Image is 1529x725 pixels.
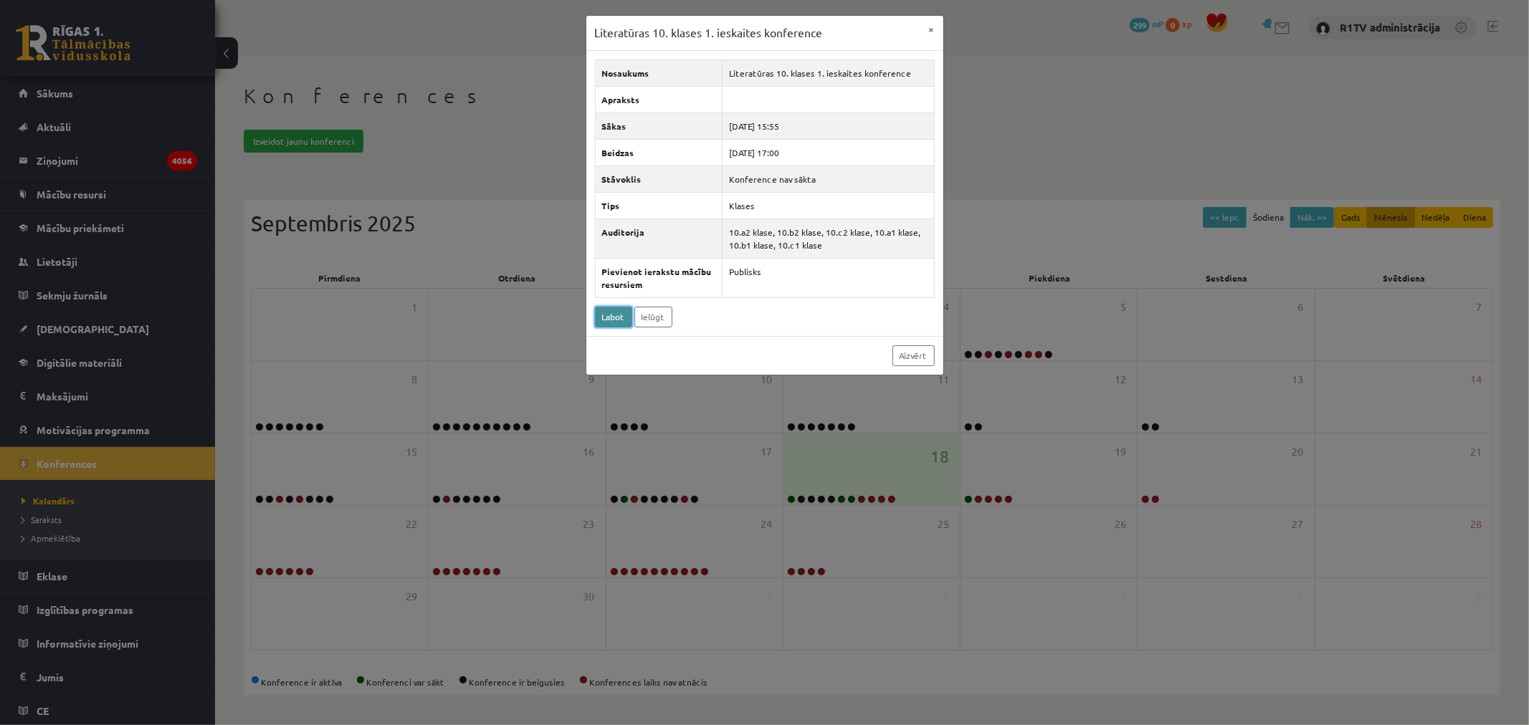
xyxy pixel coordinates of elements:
td: Konference nav sākta [722,165,934,192]
th: Sākas [595,112,722,139]
th: Auditorija [595,219,722,258]
th: Beidzas [595,139,722,165]
h3: Literatūras 10. klases 1. ieskaites konference [595,24,823,42]
button: × [920,16,943,43]
th: Stāvoklis [595,165,722,192]
a: Ielūgt [634,307,672,327]
td: Klases [722,192,934,219]
td: [DATE] 15:55 [722,112,934,139]
td: Publisks [722,258,934,297]
th: Tips [595,192,722,219]
th: Apraksts [595,86,722,112]
a: Aizvērt [892,345,935,366]
td: Literatūras 10. klases 1. ieskaites konference [722,59,934,86]
th: Pievienot ierakstu mācību resursiem [595,258,722,297]
td: 10.a2 klase, 10.b2 klase, 10.c2 klase, 10.a1 klase, 10.b1 klase, 10.c1 klase [722,219,934,258]
td: [DATE] 17:00 [722,139,934,165]
th: Nosaukums [595,59,722,86]
a: Labot [595,307,632,327]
